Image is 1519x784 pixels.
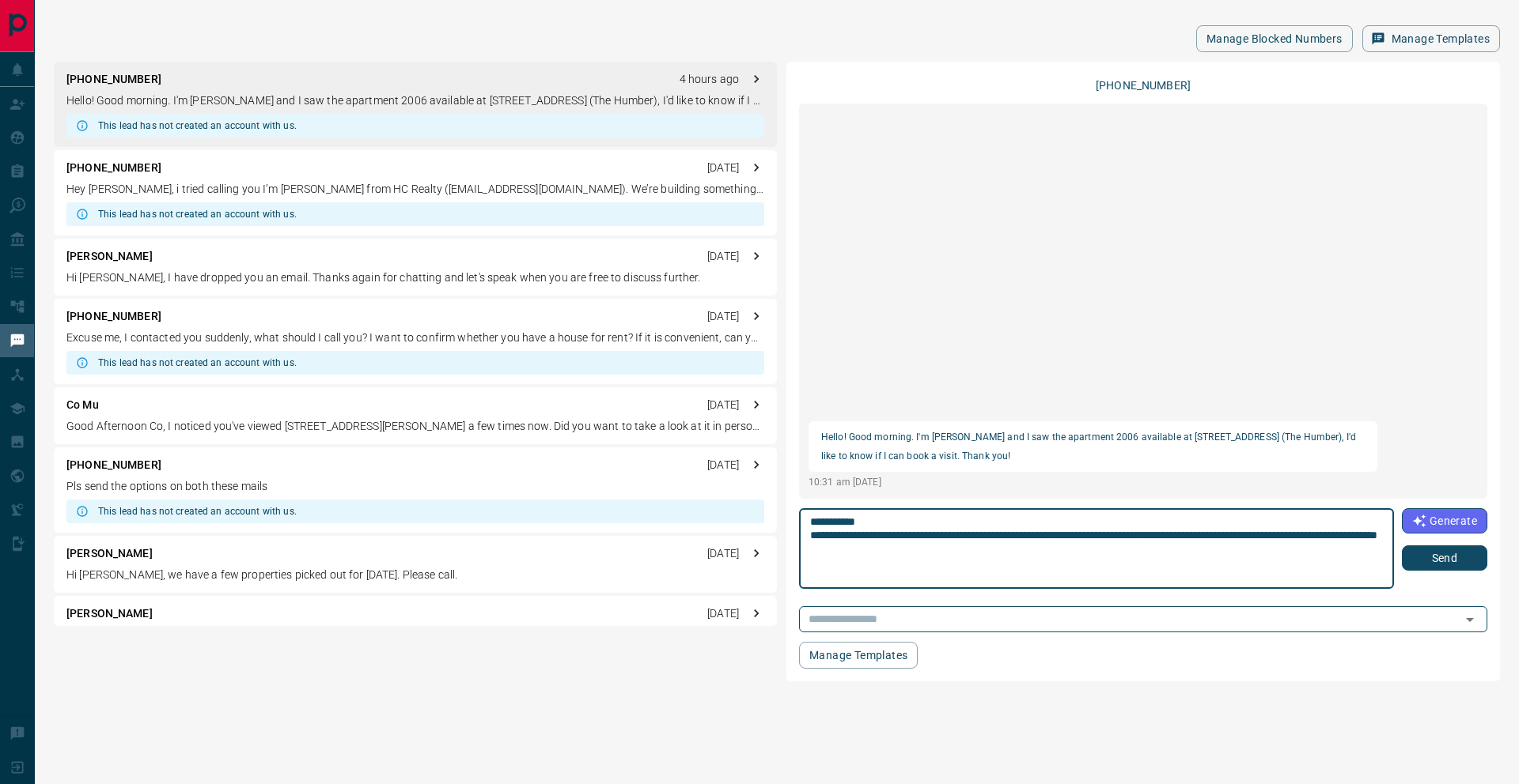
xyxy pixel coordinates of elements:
[707,248,739,265] p: [DATE]
[98,202,297,226] div: This lead has not created an account with us.
[66,478,764,495] p: Pls send the options on both these mails
[707,605,739,622] p: [DATE]
[66,397,99,413] p: Co Mu
[707,397,739,413] p: [DATE]
[1362,25,1500,52] button: Manage Templates
[66,248,153,265] p: [PERSON_NAME]
[1459,609,1481,631] button: Open
[98,351,297,375] div: This lead has not created an account with us.
[707,545,739,562] p: [DATE]
[821,428,1365,465] p: Hello! Good morning. I'm [PERSON_NAME] and I saw the apartment 2006 available at [STREET_ADDRESS]...
[66,567,764,583] p: Hi [PERSON_NAME], we have a few properties picked out for [DATE]. Please call.
[66,330,764,346] p: Excuse me, I contacted you suddenly, what should I call you? I want to confirm whether you have a...
[66,181,764,198] p: Hey [PERSON_NAME], i tried calling you I’m [PERSON_NAME] from HC Realty ([EMAIL_ADDRESS][DOMAIN_N...
[66,457,161,473] p: [PHONE_NUMBER]
[680,71,739,88] p: 4 hours ago
[707,308,739,325] p: [DATE]
[1096,77,1191,94] p: [PHONE_NUMBER]
[66,71,161,88] p: [PHONE_NUMBER]
[66,160,161,176] p: [PHONE_NUMBER]
[1402,508,1487,533] button: Generate
[66,418,764,435] p: Good Afternoon Co, I noticed you've viewed [STREET_ADDRESS][PERSON_NAME] a few times now. Did you...
[98,114,297,138] div: This lead has not created an account with us.
[66,308,161,325] p: [PHONE_NUMBER]
[98,499,297,523] div: This lead has not created an account with us.
[809,475,1377,489] p: 10:31 am [DATE]
[66,605,153,622] p: [PERSON_NAME]
[66,92,764,109] p: Hello! Good morning. I'm [PERSON_NAME] and I saw the apartment 2006 available at [STREET_ADDRESS]...
[707,160,739,176] p: [DATE]
[1402,545,1487,571] button: Send
[66,269,764,286] p: Hi [PERSON_NAME], I have dropped you an email. Thanks again for chatting and let's speak when you...
[66,545,153,562] p: [PERSON_NAME]
[707,457,739,473] p: [DATE]
[799,642,918,669] button: Manage Templates
[1196,25,1353,52] button: Manage Blocked Numbers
